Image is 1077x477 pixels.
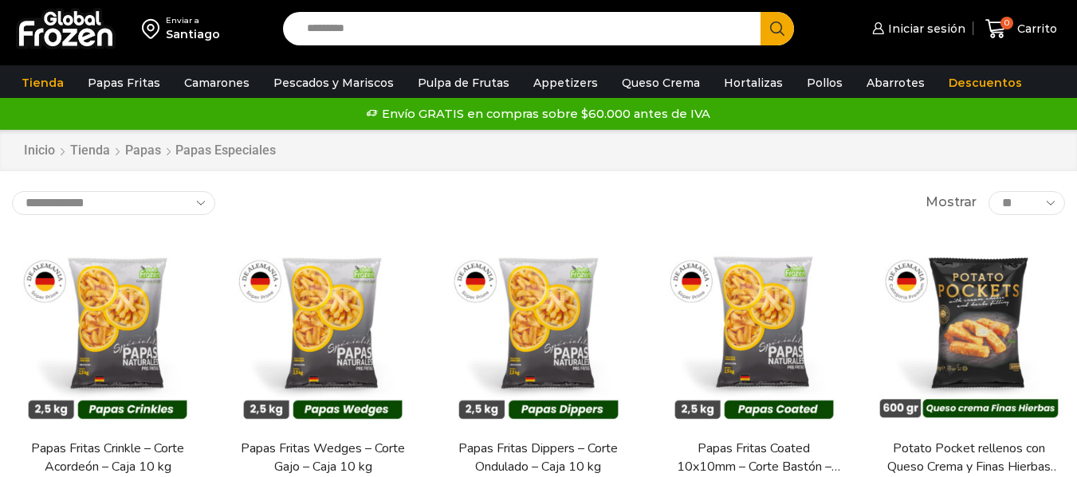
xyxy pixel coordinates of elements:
[142,15,166,42] img: address-field-icon.svg
[166,15,220,26] div: Enviar a
[525,68,606,98] a: Appetizers
[237,440,409,476] a: Papas Fritas Wedges – Corte Gajo – Caja 10 kg
[22,440,194,476] a: Papas Fritas Crinkle – Corte Acordeón – Caja 10 kg
[12,191,215,215] select: Pedido de la tienda
[884,21,965,37] span: Iniciar sesión
[175,143,276,158] h1: Papas Especiales
[883,440,1055,476] a: Potato Pocket rellenos con Queso Crema y Finas Hierbas – Caja 8.4 kg
[1013,21,1057,37] span: Carrito
[410,68,517,98] a: Pulpa de Frutas
[614,68,708,98] a: Queso Crema
[80,68,168,98] a: Papas Fritas
[124,142,162,160] a: Papas
[14,68,72,98] a: Tienda
[166,26,220,42] div: Santiago
[1000,17,1013,29] span: 0
[716,68,791,98] a: Hortalizas
[868,13,965,45] a: Iniciar sesión
[926,194,977,212] span: Mostrar
[941,68,1030,98] a: Descuentos
[69,142,111,160] a: Tienda
[265,68,402,98] a: Pescados y Mariscos
[799,68,851,98] a: Pollos
[859,68,933,98] a: Abarrotes
[23,142,56,160] a: Inicio
[981,10,1061,48] a: 0 Carrito
[668,440,840,476] a: Papas Fritas Coated 10x10mm – Corte Bastón – Caja 10 kg
[176,68,257,98] a: Camarones
[23,142,276,160] nav: Breadcrumb
[761,12,794,45] button: Search button
[452,440,624,476] a: Papas Fritas Dippers – Corte Ondulado – Caja 10 kg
